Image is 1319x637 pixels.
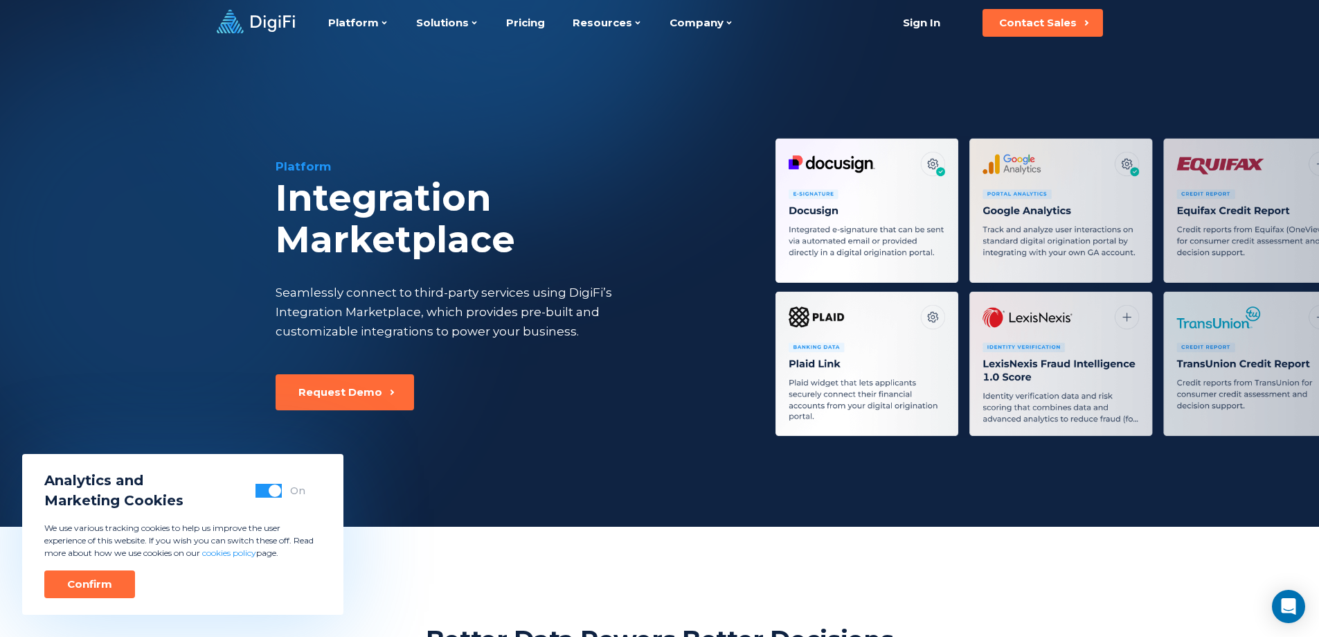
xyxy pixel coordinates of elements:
[298,385,382,399] div: Request Demo
[44,522,321,559] p: We use various tracking cookies to help us improve the user experience of this website. If you wi...
[276,177,741,261] div: Integration Marketplace
[44,471,183,491] span: Analytics and
[44,570,135,598] button: Confirm
[290,484,305,498] div: On
[999,16,1077,30] div: Contact Sales
[44,491,183,511] span: Marketing Cookies
[276,283,669,341] div: Seamlessly connect to third-party services using DigiFi’s Integration Marketplace, which provides...
[276,158,741,175] div: Platform
[886,9,958,37] a: Sign In
[67,577,112,591] div: Confirm
[982,9,1103,37] button: Contact Sales
[1272,590,1305,623] div: Open Intercom Messenger
[276,374,414,410] button: Request Demo
[202,548,256,558] a: cookies policy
